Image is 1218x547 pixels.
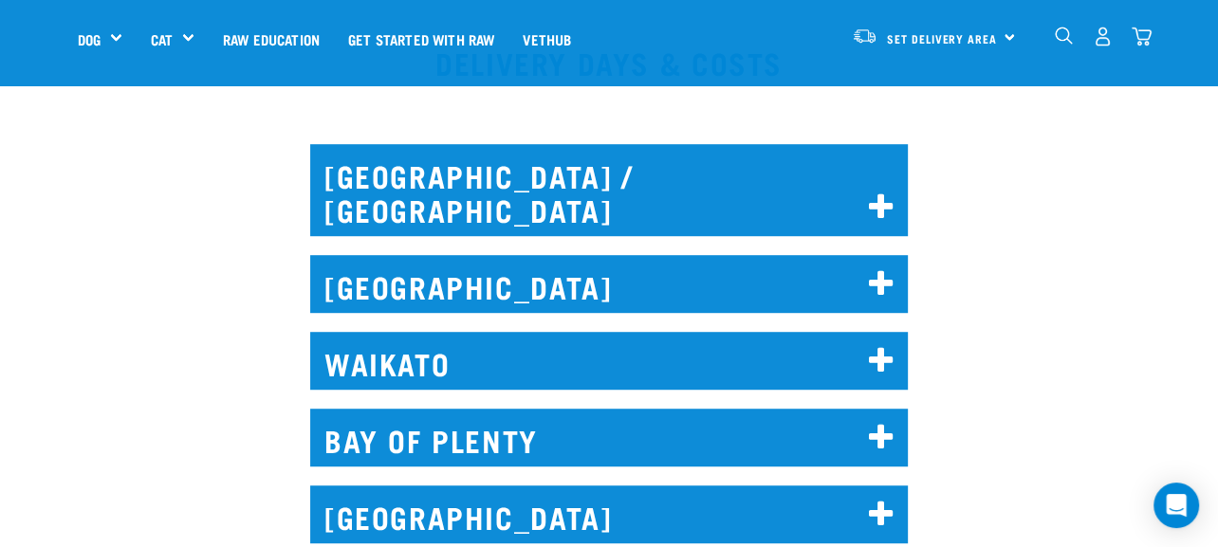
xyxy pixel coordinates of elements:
[1055,27,1073,45] img: home-icon-1@2x.png
[310,332,908,390] h2: WAIKATO
[209,1,334,77] a: Raw Education
[310,144,908,236] h2: [GEOGRAPHIC_DATA] / [GEOGRAPHIC_DATA]
[310,485,908,543] h2: [GEOGRAPHIC_DATA]
[1093,27,1113,46] img: user.png
[78,28,101,50] a: Dog
[310,255,908,313] h2: [GEOGRAPHIC_DATA]
[334,1,508,77] a: Get started with Raw
[1132,27,1152,46] img: home-icon@2x.png
[887,35,997,42] span: Set Delivery Area
[852,27,877,45] img: van-moving.png
[1153,483,1199,528] div: Open Intercom Messenger
[508,1,585,77] a: Vethub
[310,409,908,466] h2: BAY OF PLENTY
[151,28,173,50] a: Cat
